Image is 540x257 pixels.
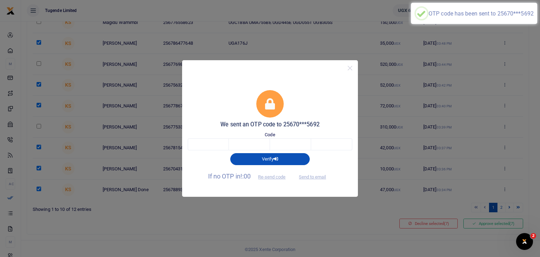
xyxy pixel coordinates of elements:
[429,10,534,17] div: OTP code has been sent to 25670***5692
[531,233,536,239] span: 2
[208,173,292,180] span: If no OTP in
[230,153,310,165] button: Verify
[188,121,352,128] h5: We sent an OTP code to 25670***5692
[240,173,251,180] span: !:00
[516,233,533,250] iframe: Intercom live chat
[345,63,355,73] button: Close
[265,131,275,138] label: Code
